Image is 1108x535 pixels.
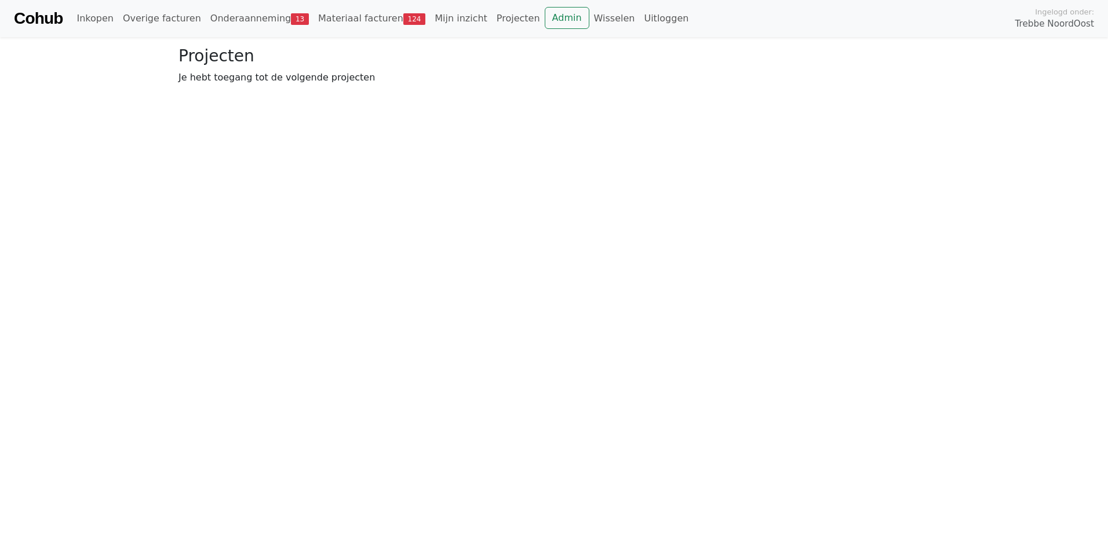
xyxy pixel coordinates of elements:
[72,7,118,30] a: Inkopen
[492,7,545,30] a: Projecten
[639,7,693,30] a: Uitloggen
[1035,6,1094,17] span: Ingelogd onder:
[14,5,63,32] a: Cohub
[178,46,930,66] h3: Projecten
[1015,17,1094,31] span: Trebbe NoordOost
[430,7,492,30] a: Mijn inzicht
[206,7,314,30] a: Onderaanneming13
[403,13,426,25] span: 124
[178,71,930,85] p: Je hebt toegang tot de volgende projecten
[118,7,206,30] a: Overige facturen
[545,7,589,29] a: Admin
[291,13,309,25] span: 13
[314,7,430,30] a: Materiaal facturen124
[589,7,640,30] a: Wisselen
